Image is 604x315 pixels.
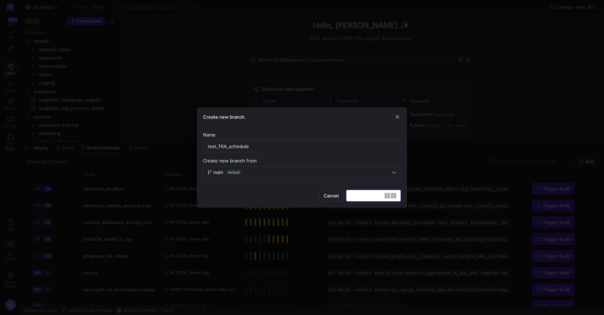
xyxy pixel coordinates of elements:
[213,169,223,175] span: main
[208,143,396,149] input: Branch name
[203,158,401,163] div: Create new branch from
[203,132,401,138] div: Name
[324,193,339,198] span: Cancel
[203,166,401,178] button: maindefault
[226,169,242,175] span: default
[203,114,245,120] h3: Create new branch
[319,190,343,202] button: Cancel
